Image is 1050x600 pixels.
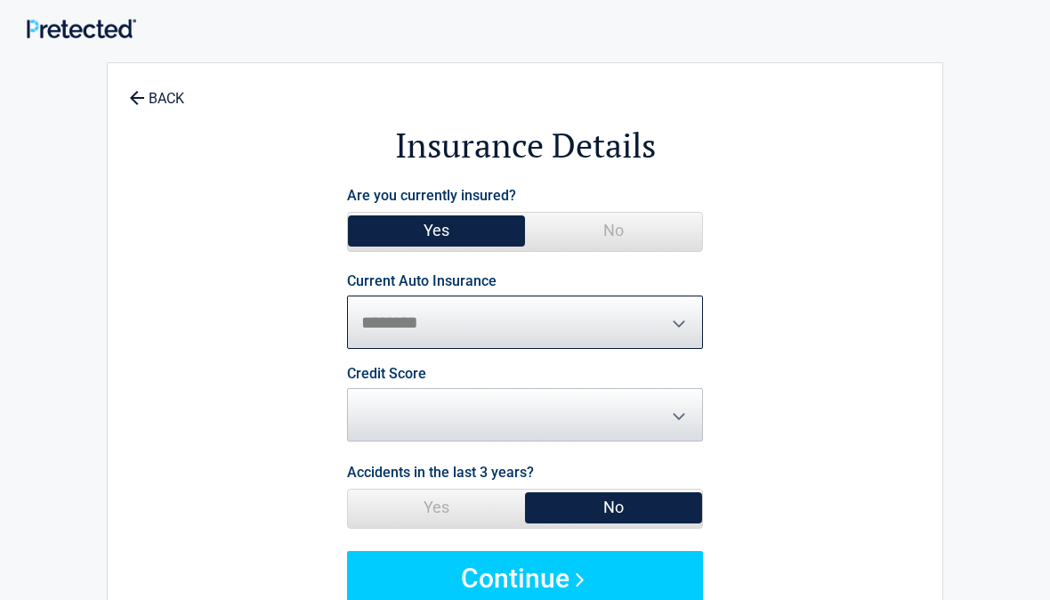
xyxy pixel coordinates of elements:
span: Yes [348,490,525,525]
a: BACK [125,75,188,106]
span: Yes [348,213,525,248]
label: Accidents in the last 3 years? [347,460,534,484]
h2: Insurance Details [206,123,844,168]
label: Current Auto Insurance [347,274,497,288]
img: Main Logo [27,19,136,38]
label: Are you currently insured? [347,183,516,207]
span: No [525,213,702,248]
span: No [525,490,702,525]
label: Credit Score [347,367,426,381]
